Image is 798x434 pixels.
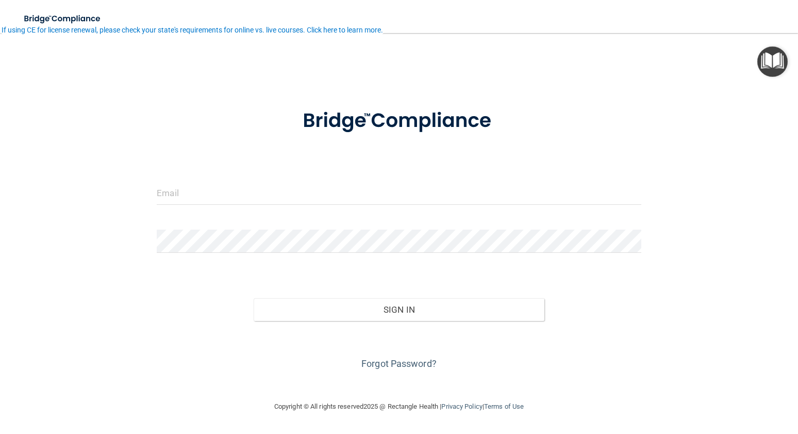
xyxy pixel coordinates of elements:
a: Terms of Use [484,403,524,410]
a: Privacy Policy [441,403,482,410]
input: Email [157,182,641,205]
div: If using CE for license renewal, please check your state's requirements for online vs. live cours... [2,26,383,34]
button: Open Resource Center [757,46,788,77]
img: bridge_compliance_login_screen.278c3ca4.svg [282,95,517,147]
img: bridge_compliance_login_screen.278c3ca4.svg [15,8,110,29]
a: Forgot Password? [361,358,437,369]
button: Sign In [254,298,544,321]
div: Copyright © All rights reserved 2025 @ Rectangle Health | | [211,390,587,423]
